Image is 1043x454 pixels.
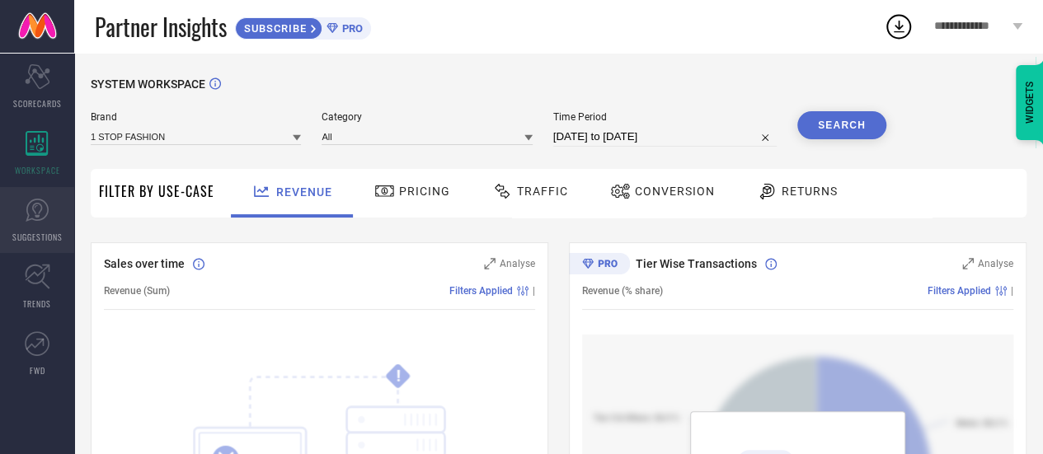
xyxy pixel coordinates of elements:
span: Category [322,111,532,123]
span: Tier Wise Transactions [636,257,757,270]
span: Conversion [635,185,715,198]
span: Analyse [978,258,1013,269]
span: WORKSPACE [15,164,60,176]
span: Time Period [553,111,777,123]
span: Analyse [500,258,535,269]
svg: Zoom [484,258,496,269]
span: Pricing [399,185,450,198]
span: Revenue (Sum) [104,285,170,297]
button: Search [797,111,886,139]
span: Returns [782,185,838,198]
div: Open download list [884,12,914,41]
a: SUBSCRIBEPRO [235,13,371,40]
span: Revenue (% share) [582,285,663,297]
span: Filters Applied [928,285,991,297]
span: Partner Insights [95,10,227,44]
div: Premium [569,253,630,278]
span: | [1011,285,1013,297]
span: Filters Applied [449,285,513,297]
span: | [533,285,535,297]
span: Brand [91,111,301,123]
span: TRENDS [23,297,51,310]
span: Traffic [517,185,568,198]
span: Sales over time [104,257,185,270]
input: Select time period [553,127,777,147]
svg: Zoom [962,258,974,269]
span: SUBSCRIBE [236,22,311,35]
span: Filter By Use-Case [99,181,214,201]
span: PRO [338,22,363,35]
span: SYSTEM WORKSPACE [91,77,205,91]
span: SCORECARDS [13,97,62,110]
span: Revenue [276,185,332,199]
tspan: ! [396,367,400,386]
span: FWD [30,364,45,377]
span: SUGGESTIONS [12,231,63,243]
